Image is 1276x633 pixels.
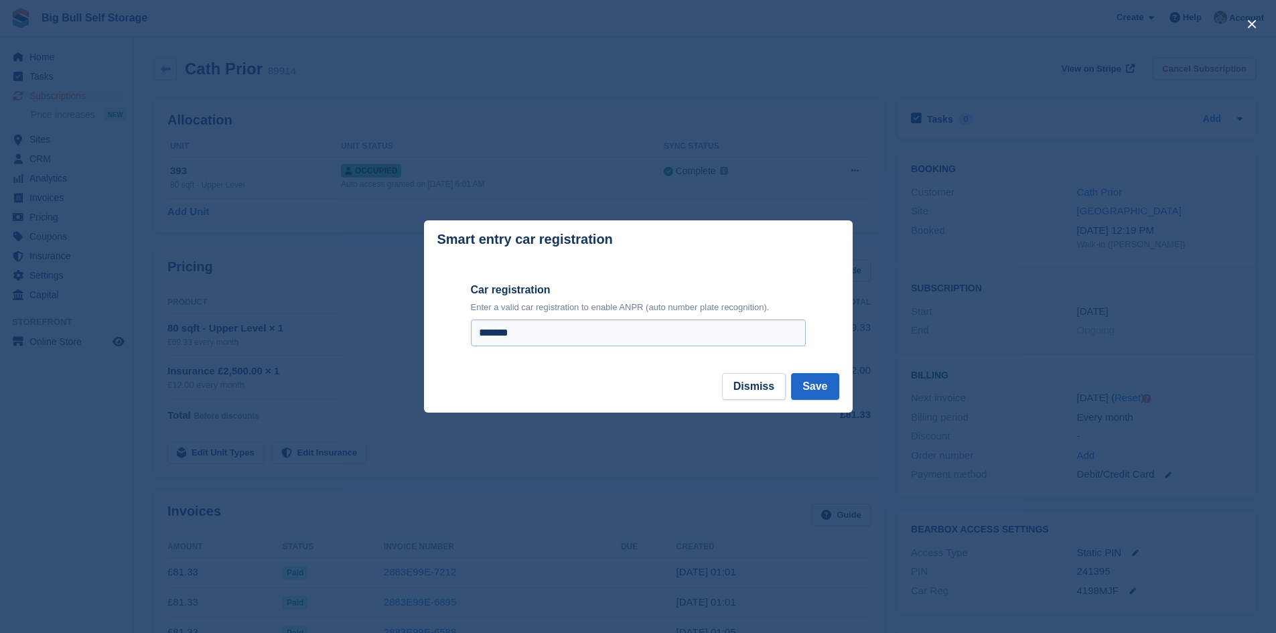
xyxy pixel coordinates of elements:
[722,373,786,400] button: Dismiss
[1241,13,1263,35] button: close
[437,232,613,247] p: Smart entry car registration
[471,282,806,298] label: Car registration
[471,301,806,314] p: Enter a valid car registration to enable ANPR (auto number plate recognition).
[791,373,839,400] button: Save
